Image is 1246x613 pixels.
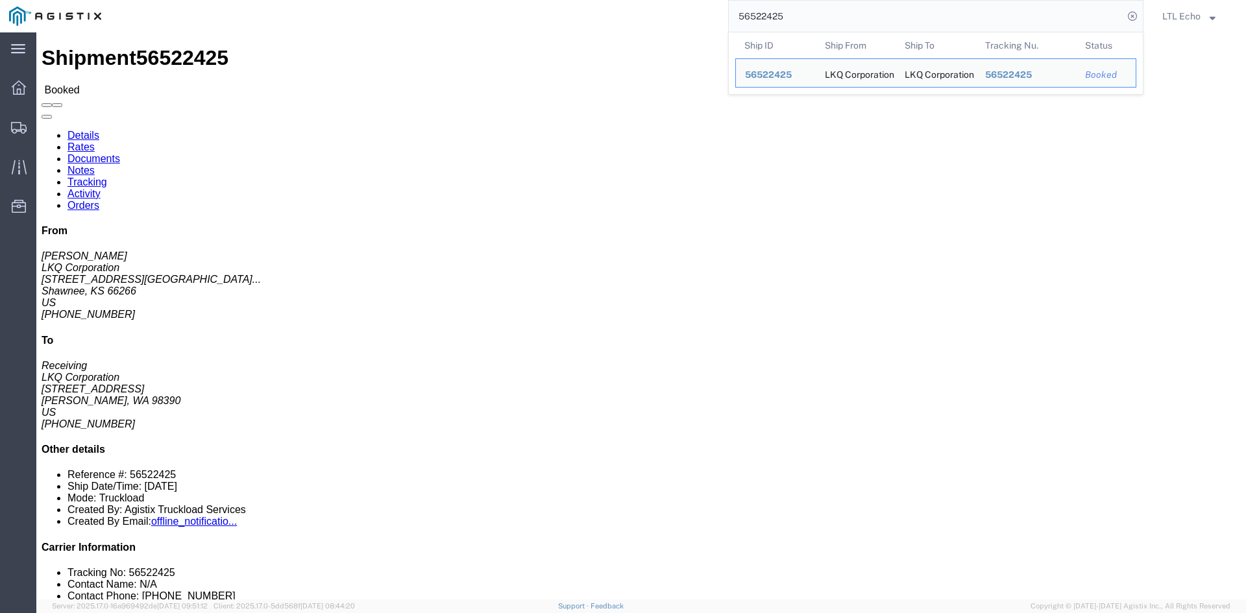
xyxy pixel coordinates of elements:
[825,59,887,87] div: LKQ Corporation
[1031,601,1230,612] span: Copyright © [DATE]-[DATE] Agistix Inc., All Rights Reserved
[1162,8,1228,24] button: LTL Echo
[896,32,976,58] th: Ship To
[735,32,1143,94] table: Search Results
[591,602,624,610] a: Feedback
[985,69,1032,80] span: 56522425
[1162,9,1201,23] span: LTL Echo
[735,32,816,58] th: Ship ID
[214,602,355,610] span: Client: 2025.17.0-5dd568f
[1085,68,1127,82] div: Booked
[52,602,208,610] span: Server: 2025.17.0-16a969492de
[558,602,591,610] a: Support
[1076,32,1136,58] th: Status
[816,32,896,58] th: Ship From
[300,602,355,610] span: [DATE] 08:44:20
[745,68,807,82] div: 56522425
[985,68,1068,82] div: 56522425
[745,69,792,80] span: 56522425
[9,6,101,26] img: logo
[157,602,208,610] span: [DATE] 09:51:12
[905,59,967,87] div: LKQ Corporation
[36,32,1246,599] iframe: FS Legacy Container
[729,1,1123,32] input: Search for shipment number, reference number
[976,32,1077,58] th: Tracking Nu.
